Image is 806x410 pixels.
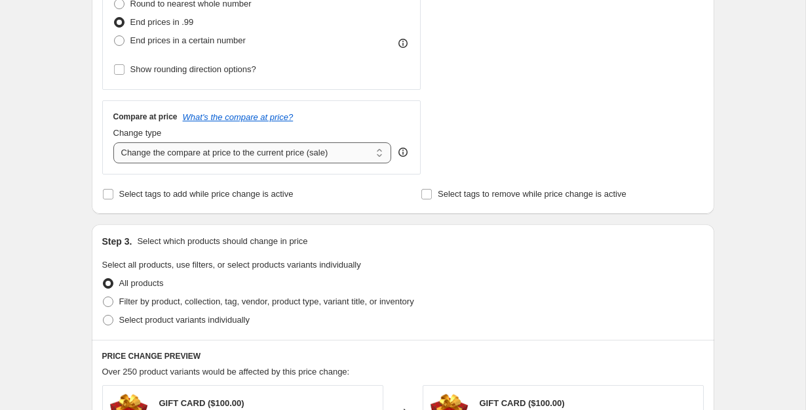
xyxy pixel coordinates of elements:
span: Filter by product, collection, tag, vendor, product type, variant title, or inventory [119,297,414,306]
p: Select which products should change in price [137,235,307,248]
span: Select all products, use filters, or select products variants individually [102,260,361,270]
span: GIFT CARD ($100.00) [480,398,565,408]
span: End prices in .99 [130,17,194,27]
span: Select product variants individually [119,315,250,325]
button: What's the compare at price? [183,112,294,122]
div: help [396,146,410,159]
span: All products [119,278,164,288]
span: Show rounding direction options? [130,64,256,74]
h2: Step 3. [102,235,132,248]
h3: Compare at price [113,112,178,122]
h6: PRICE CHANGE PREVIEW [102,351,704,361]
span: Change type [113,128,162,138]
span: Select tags to remove while price change is active [438,189,626,199]
span: GIFT CARD ($100.00) [159,398,244,408]
span: Select tags to add while price change is active [119,189,294,199]
span: Over 250 product variants would be affected by this price change: [102,367,350,377]
span: End prices in a certain number [130,35,246,45]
